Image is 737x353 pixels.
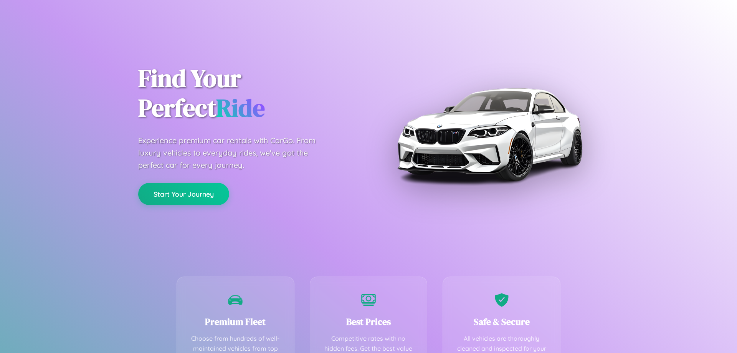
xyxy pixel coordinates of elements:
[138,64,357,123] h1: Find Your Perfect
[138,183,229,205] button: Start Your Journey
[138,134,330,171] p: Experience premium car rentals with CarGo. From luxury vehicles to everyday rides, we've got the ...
[393,38,585,230] img: Premium BMW car rental vehicle
[322,315,416,328] h3: Best Prices
[188,315,283,328] h3: Premium Fleet
[216,91,265,124] span: Ride
[454,315,549,328] h3: Safe & Secure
